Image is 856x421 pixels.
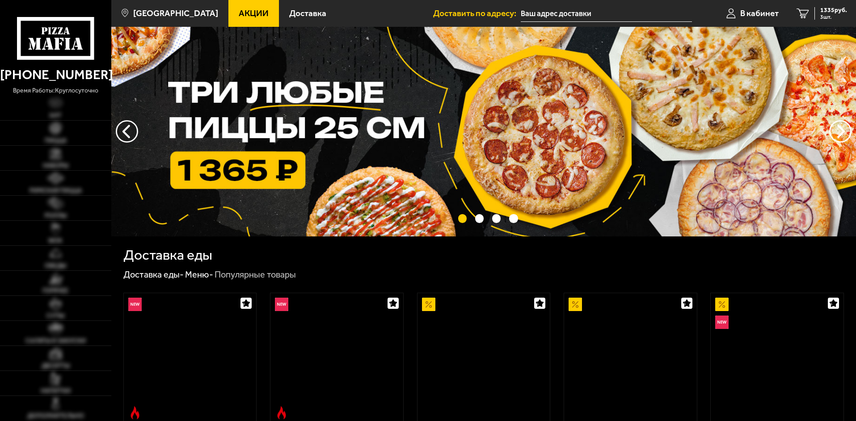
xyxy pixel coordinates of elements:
span: Акции [239,9,269,17]
span: Горячее [42,288,68,294]
img: Акционный [422,298,435,311]
img: Акционный [715,298,729,311]
span: Супы [46,313,64,319]
span: Пицца [45,138,67,144]
span: WOK [48,238,63,244]
span: [GEOGRAPHIC_DATA] [133,9,218,17]
span: Салаты и закуски [25,338,86,344]
span: Хит [49,113,62,119]
img: Острое блюдо [128,406,142,420]
img: Новинка [128,298,142,311]
button: точки переключения [475,214,484,223]
span: 3 шт. [820,14,847,20]
h1: Доставка еды [123,248,212,262]
button: точки переключения [492,214,501,223]
img: Острое блюдо [275,406,288,420]
a: Доставка еды- [123,269,184,280]
button: предыдущий [829,120,852,143]
a: Меню- [185,269,213,280]
input: Ваш адрес доставки [521,5,692,22]
span: Напитки [41,388,71,394]
img: Новинка [715,316,729,329]
span: Обеды [45,263,66,269]
button: следующий [116,120,138,143]
div: Популярные товары [215,269,296,281]
button: точки переключения [509,214,518,223]
span: Дополнительно [27,413,84,419]
span: Десерты [42,363,70,369]
button: точки переключения [458,214,467,223]
span: Наборы [43,163,68,169]
span: В кабинет [740,9,779,17]
span: Роллы [45,213,67,219]
span: Римская пицца [30,188,82,194]
span: Доставка [289,9,326,17]
span: 1335 руб. [820,7,847,13]
img: Акционный [569,298,582,311]
span: Доставить по адресу: [433,9,521,17]
img: Новинка [275,298,288,311]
